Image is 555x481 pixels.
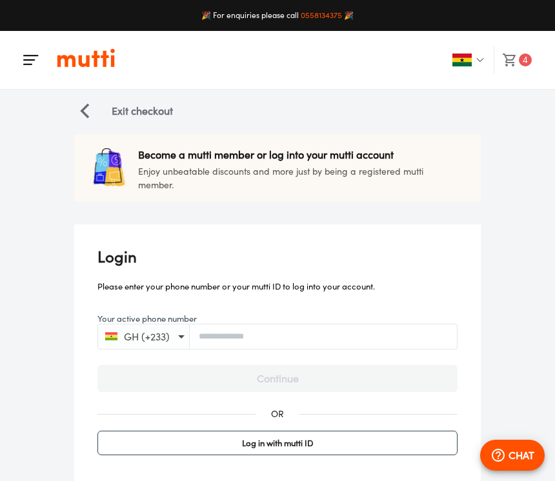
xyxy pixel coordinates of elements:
span: 4 [519,54,532,66]
p: Become a mutti member or log into your mutti account [138,147,432,162]
button: Menu [15,44,46,75]
span: Log in with mutti ID [103,435,452,451]
label: Your active phone number [97,312,197,325]
button: 4 [494,44,540,75]
p: CHAT [509,447,534,463]
p: Please enter your phone number or your mutti ID to log into your account. [97,279,458,294]
a: 0558134375 [301,10,342,20]
p: Login [97,245,458,268]
img: Logo [57,48,115,68]
button: Navigate LeftExit checkout [74,99,178,123]
p: Exit checkout [112,103,173,119]
img: Dropdown [476,56,484,64]
p: Enjoy unbeatable discounts and more just by being a registered mutti member. [138,164,432,191]
img: Ghana [452,54,472,66]
img: package icon [88,148,128,187]
button: Log in with mutti ID [97,431,458,455]
div: OR [263,400,292,428]
button: GhanaDropdown [445,46,494,74]
img: Menu [23,52,39,68]
button: GH (+233) [100,328,185,346]
img: Navigate Left [77,103,92,119]
button: CHAT [480,440,545,471]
